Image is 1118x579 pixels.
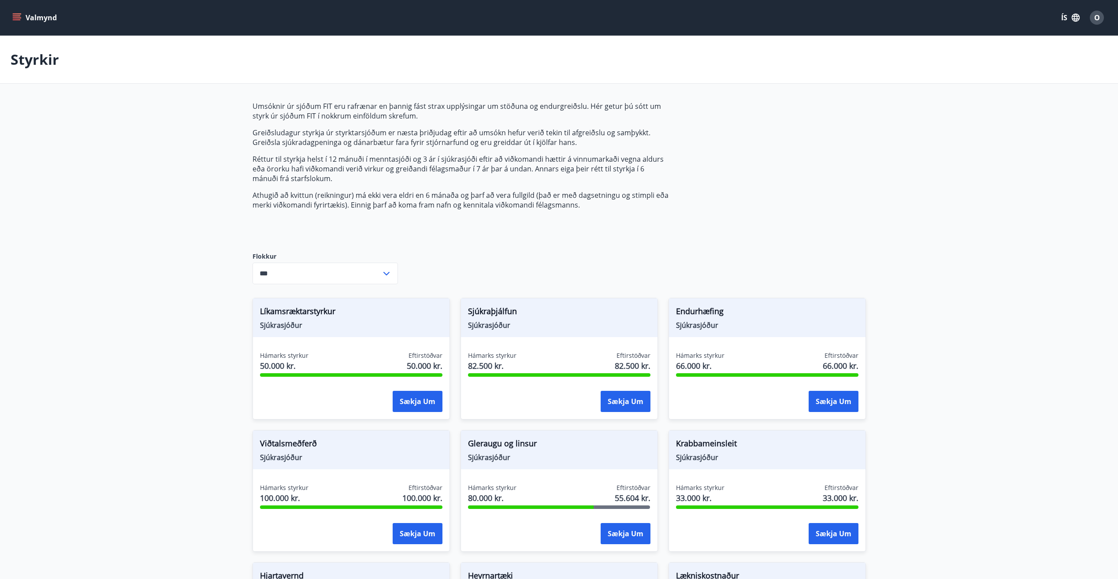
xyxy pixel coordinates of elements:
button: ÍS [1056,10,1085,26]
span: 50.000 kr. [260,360,308,371]
span: Sjúkrasjóður [468,453,650,462]
span: Eftirstöðvar [825,483,858,492]
button: Sækja um [809,391,858,412]
p: Styrkir [11,50,59,69]
button: Sækja um [809,523,858,544]
span: 100.000 kr. [402,492,442,504]
span: 66.000 kr. [823,360,858,371]
p: Greiðsludagur styrkja úr styrktarsjóðum er næsta þriðjudag eftir að umsókn hefur verið tekin til ... [253,128,669,147]
span: Eftirstöðvar [617,351,650,360]
span: Sjúkrasjóður [260,453,442,462]
span: 80.000 kr. [468,492,516,504]
span: Sjúkrasjóður [260,320,442,330]
span: Sjúkrasjóður [676,453,858,462]
span: Hámarks styrkur [676,483,724,492]
span: O [1094,13,1100,22]
span: 33.000 kr. [676,492,724,504]
span: Eftirstöðvar [617,483,650,492]
span: 82.500 kr. [615,360,650,371]
span: Hámarks styrkur [260,351,308,360]
button: menu [11,10,60,26]
button: Sækja um [601,523,650,544]
span: 55.604 kr. [615,492,650,504]
span: Gleraugu og linsur [468,438,650,453]
span: Hámarks styrkur [676,351,724,360]
span: Hámarks styrkur [468,351,516,360]
button: Sækja um [393,523,442,544]
button: Sækja um [601,391,650,412]
span: Hámarks styrkur [468,483,516,492]
button: O [1086,7,1107,28]
label: Flokkur [253,252,398,261]
span: Eftirstöðvar [409,351,442,360]
span: Sjúkrasjóður [676,320,858,330]
span: 50.000 kr. [407,360,442,371]
p: Athugið að kvittun (reikningur) má ekki vera eldri en 6 mánaða og þarf að vera fullgild (það er m... [253,190,669,210]
p: Réttur til styrkja helst í 12 mánuði í menntasjóði og 3 ár í sjúkrasjóði eftir að viðkomandi hætt... [253,154,669,183]
button: Sækja um [393,391,442,412]
span: 82.500 kr. [468,360,516,371]
span: Viðtalsmeðferð [260,438,442,453]
span: Endurhæfing [676,305,858,320]
span: Líkamsræktarstyrkur [260,305,442,320]
span: Sjúkrasjóður [468,320,650,330]
p: Umsóknir úr sjóðum FIT eru rafrænar en þannig fást strax upplýsingar um stöðuna og endurgreiðslu.... [253,101,669,121]
span: 100.000 kr. [260,492,308,504]
span: Eftirstöðvar [825,351,858,360]
span: Krabbameinsleit [676,438,858,453]
span: Sjúkraþjálfun [468,305,650,320]
span: Eftirstöðvar [409,483,442,492]
span: 33.000 kr. [823,492,858,504]
span: 66.000 kr. [676,360,724,371]
span: Hámarks styrkur [260,483,308,492]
